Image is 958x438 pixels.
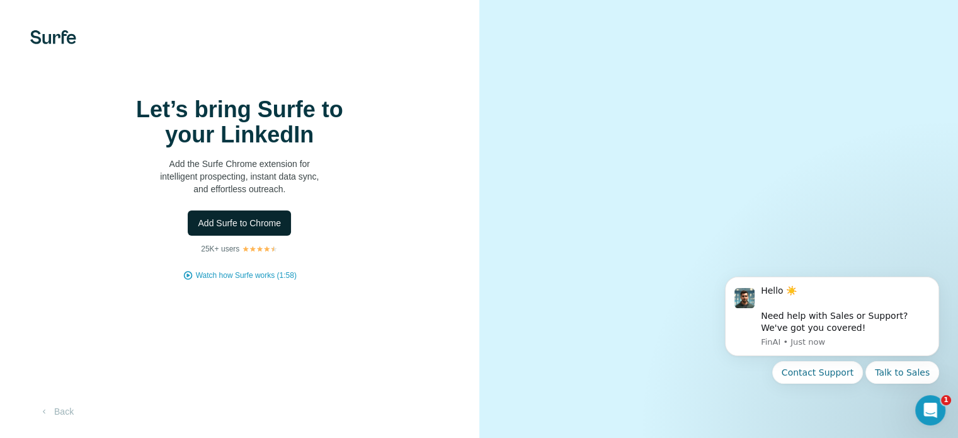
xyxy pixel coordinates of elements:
span: 1 [941,395,951,405]
button: Back [30,400,83,423]
button: Add Surfe to Chrome [188,210,291,236]
span: Add Surfe to Chrome [198,217,281,229]
iframe: Intercom notifications message [706,262,958,432]
iframe: Intercom live chat [915,395,945,425]
p: 25K+ users [201,243,239,255]
h1: Let’s bring Surfe to your LinkedIn [113,97,365,147]
img: Rating Stars [242,245,278,253]
button: Watch how Surfe works (1:58) [196,270,297,281]
img: Surfe's logo [30,30,76,44]
p: Add the Surfe Chrome extension for intelligent prospecting, instant data sync, and effortless out... [113,158,365,195]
